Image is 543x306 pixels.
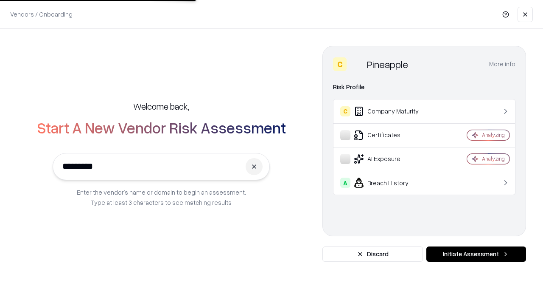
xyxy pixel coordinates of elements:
[340,130,442,140] div: Certificates
[333,82,515,92] div: Risk Profile
[340,106,442,116] div: Company Maturity
[426,246,526,262] button: Initiate Assessment
[340,178,442,188] div: Breach History
[333,57,347,71] div: C
[340,154,442,164] div: AI Exposure
[77,187,246,207] p: Enter the vendor’s name or domain to begin an assessment. Type at least 3 characters to see match...
[367,57,408,71] div: Pineapple
[10,10,73,19] p: Vendors / Onboarding
[482,131,505,139] div: Analyzing
[133,100,189,112] h5: Welcome back,
[37,119,286,136] h2: Start A New Vendor Risk Assessment
[340,106,350,116] div: C
[489,57,515,72] button: More info
[482,155,505,162] div: Analyzing
[322,246,423,262] button: Discard
[350,57,364,71] img: Pineapple
[340,178,350,188] div: A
